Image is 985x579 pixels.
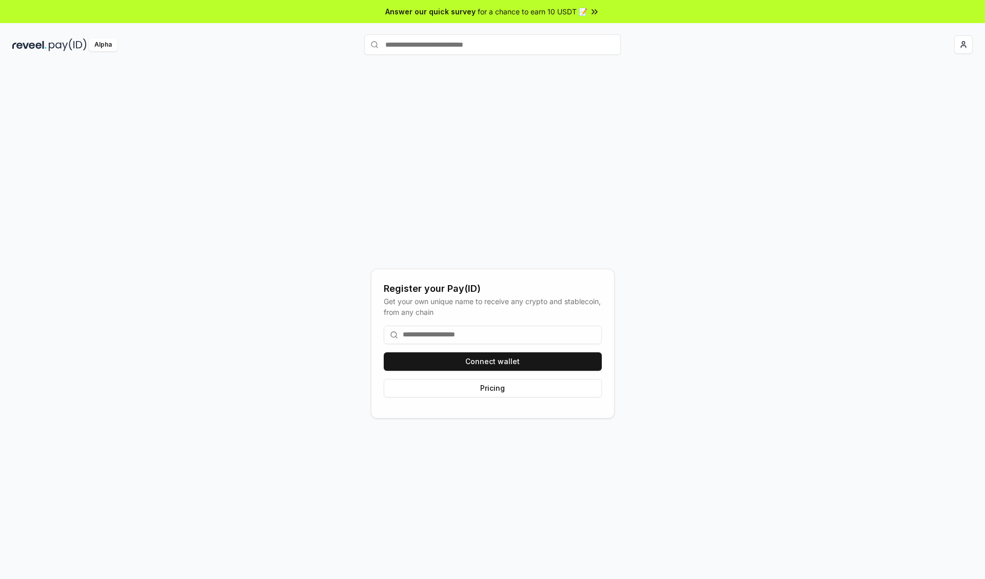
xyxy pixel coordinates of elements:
img: reveel_dark [12,38,47,51]
span: Answer our quick survey [385,6,476,17]
div: Register your Pay(ID) [384,282,602,296]
div: Get your own unique name to receive any crypto and stablecoin, from any chain [384,296,602,317]
img: pay_id [49,38,87,51]
span: for a chance to earn 10 USDT 📝 [478,6,587,17]
div: Alpha [89,38,117,51]
button: Connect wallet [384,352,602,371]
button: Pricing [384,379,602,397]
